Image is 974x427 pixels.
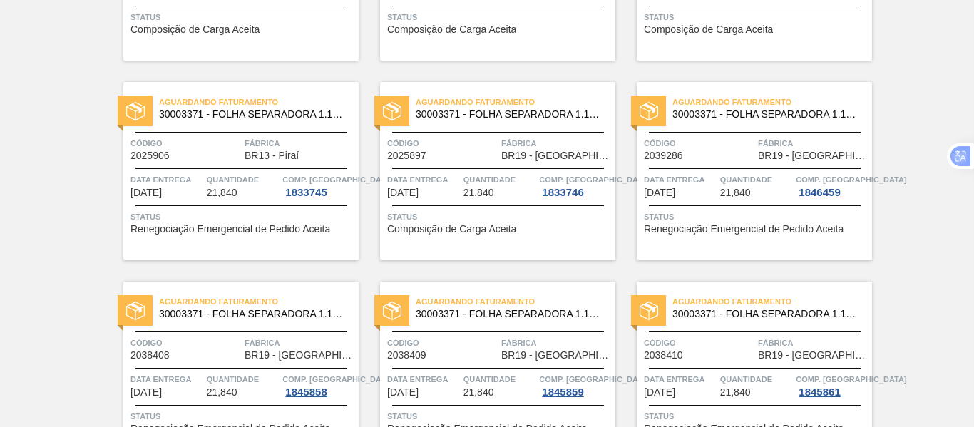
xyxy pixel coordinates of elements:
span: Composição de Carga Aceita [130,24,260,35]
img: status [383,302,401,320]
span: 2025906 [130,150,170,161]
div: 1846459 [796,187,843,198]
span: BR19 - Nova Rio [501,350,612,361]
span: 2038408 [130,350,170,361]
span: 30003371 - FOLHA SEPARADORA 1.175 mm x 980 mm; [672,309,861,319]
img: status [126,302,145,320]
span: Quantidade [207,372,280,386]
img: status [383,102,401,120]
span: BR19 - Nova Rio [758,350,868,361]
span: Fábrica [758,336,868,350]
span: 2039286 [644,150,683,161]
span: Fábrica [245,336,355,350]
span: Fábrica [245,136,355,150]
span: 21,840 [207,187,237,198]
span: Comp. Carga [796,372,906,386]
a: Comp. [GEOGRAPHIC_DATA]1833746 [539,173,612,198]
span: Código [644,336,754,350]
span: Status [644,210,868,224]
span: Aguardando Faturamento [672,294,872,309]
span: Aguardando Faturamento [416,95,615,109]
span: 2025897 [387,150,426,161]
span: Status [387,10,612,24]
span: Aguardando Faturamento [159,294,359,309]
span: 31/10/2025 [644,387,675,398]
span: Aguardando Faturamento [159,95,359,109]
span: 30003371 - FOLHA SEPARADORA 1.175 mm x 980 mm; [159,309,347,319]
img: status [126,102,145,120]
span: Status [644,10,868,24]
span: Composição de Carga Aceita [644,24,773,35]
span: Código [387,136,498,150]
a: statusAguardando Faturamento30003371 - FOLHA SEPARADORA 1.175 mm x 980 mm;Código2039286FábricaBR1... [615,82,872,260]
div: 1845861 [796,386,843,398]
span: 21,840 [720,387,751,398]
img: status [640,102,658,120]
a: Comp. [GEOGRAPHIC_DATA]1845858 [282,372,355,398]
span: BR13 - Piraí [245,150,299,161]
span: Status [130,409,355,423]
span: Aguardando Faturamento [672,95,872,109]
span: BR19 - Nova Rio [758,150,868,161]
a: statusAguardando Faturamento30003371 - FOLHA SEPARADORA 1.175 mm x 980 mm;Código2025897FábricaBR1... [359,82,615,260]
img: status [640,302,658,320]
span: Quantidade [207,173,280,187]
span: Composição de Carga Aceita [387,224,516,235]
span: Data entrega [130,173,203,187]
span: Código [387,336,498,350]
span: Comp. Carga [282,372,393,386]
span: Data entrega [387,372,460,386]
span: 21,840 [720,187,751,198]
span: Status [387,210,612,224]
span: Código [644,136,754,150]
span: 30003371 - FOLHA SEPARADORA 1.175 mm x 980 mm; [416,109,604,120]
span: Comp. Carga [539,372,650,386]
div: 1845858 [282,386,329,398]
span: 30003371 - FOLHA SEPARADORA 1.175 mm x 980 mm; [159,109,347,120]
a: Comp. [GEOGRAPHIC_DATA]1845859 [539,372,612,398]
span: 26/10/2025 [130,387,162,398]
div: 1845859 [539,386,586,398]
span: Status [130,10,355,24]
span: Fábrica [758,136,868,150]
span: 21,840 [463,387,494,398]
a: Comp. [GEOGRAPHIC_DATA]1846459 [796,173,868,198]
span: Fábrica [501,336,612,350]
span: 30003371 - FOLHA SEPARADORA 1.175 mm x 980 mm; [416,309,604,319]
span: Código [130,336,241,350]
span: Fábrica [501,136,612,150]
span: BR19 - Nova Rio [501,150,612,161]
span: Quantidade [463,173,536,187]
span: 15/10/2025 [130,187,162,198]
span: Comp. Carga [539,173,650,187]
div: 1833746 [539,187,586,198]
span: 27/10/2025 [387,387,419,398]
span: 17/10/2025 [387,187,419,198]
span: Comp. Carga [796,173,906,187]
a: Comp. [GEOGRAPHIC_DATA]1845861 [796,372,868,398]
a: statusAguardando Faturamento30003371 - FOLHA SEPARADORA 1.175 mm x 980 mm;Código2025906FábricaBR1... [102,82,359,260]
span: Status [644,409,868,423]
span: Aguardando Faturamento [416,294,615,309]
span: Quantidade [463,372,536,386]
span: Data entrega [644,173,717,187]
span: 30003371 - FOLHA SEPARADORA 1.175 mm x 980 mm; [672,109,861,120]
span: Quantidade [720,173,793,187]
span: 21,840 [463,187,494,198]
span: Quantidade [720,372,793,386]
span: Renegociação Emergencial de Pedido Aceita [644,224,844,235]
span: Código [130,136,241,150]
span: Data entrega [130,372,203,386]
span: Renegociação Emergencial de Pedido Aceita [130,224,330,235]
span: Status [130,210,355,224]
span: 21,840 [207,387,237,398]
span: Data entrega [387,173,460,187]
span: Data entrega [644,372,717,386]
span: BR19 - Nova Rio [245,350,355,361]
span: Status [387,409,612,423]
span: 2038409 [387,350,426,361]
span: Comp. Carga [282,173,393,187]
span: 20/10/2025 [644,187,675,198]
div: 1833745 [282,187,329,198]
a: Comp. [GEOGRAPHIC_DATA]1833745 [282,173,355,198]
